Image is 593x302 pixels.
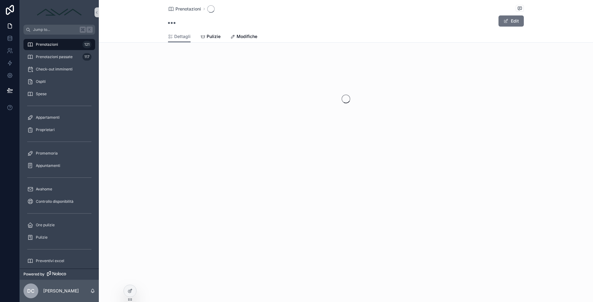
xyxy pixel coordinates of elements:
span: Preventivi excel [36,258,64,263]
span: Controllo disponibilità [36,199,74,204]
span: Dettagli [174,33,191,40]
span: Promemoria [36,151,58,156]
span: Spese [36,91,47,96]
a: Avahome [23,184,95,195]
span: K [87,27,92,32]
p: [PERSON_NAME] [43,288,79,294]
a: Modifiche [230,31,257,43]
a: Check-out imminenti [23,64,95,75]
span: Ospiti [36,79,46,84]
div: scrollable content [20,35,99,269]
a: Prenotazioni121 [23,39,95,50]
span: Appartamenti [36,115,60,120]
a: Pulizie [23,232,95,243]
a: Preventivi excel [23,255,95,266]
span: Ore pulizie [36,223,55,228]
a: Controllo disponibilità [23,196,95,207]
button: Edit [498,15,524,27]
a: Spese [23,88,95,100]
div: 121 [82,41,91,48]
a: Proprietari [23,124,95,135]
span: Jump to... [33,27,77,32]
span: DC [27,287,35,295]
div: 117 [82,53,91,61]
a: Appuntamenti [23,160,95,171]
span: Prenotazioni [36,42,58,47]
a: Promemoria [23,148,95,159]
button: Jump to...K [23,25,95,35]
span: Powered by [23,272,44,277]
a: Prenotazioni [168,6,201,12]
a: Pulizie [200,31,221,43]
a: Powered by [20,269,99,280]
a: Ospiti [23,76,95,87]
span: Pulizie [207,33,221,40]
a: Prenotazioni passate117 [23,51,95,62]
span: Check-out imminenti [36,67,73,72]
span: Pulizie [36,235,48,240]
span: Prenotazioni [175,6,201,12]
span: Modifiche [237,33,257,40]
span: Appuntamenti [36,163,60,168]
a: Ore pulizie [23,219,95,231]
a: Appartamenti [23,112,95,123]
span: Proprietari [36,127,55,132]
a: Dettagli [168,31,191,43]
img: App logo [35,7,84,17]
span: Avahome [36,187,52,192]
span: Prenotazioni passate [36,54,73,59]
